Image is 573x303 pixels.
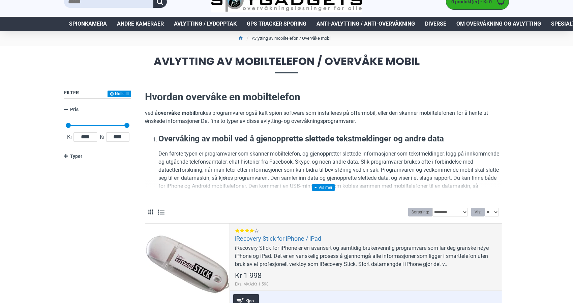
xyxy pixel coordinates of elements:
[158,133,502,145] h3: Overvåking av mobil ved å gjenopprette slettede tekstmeldinger og andre data
[408,208,432,216] label: Sortering:
[316,20,415,28] span: Anti-avlytting / Anti-overvåkning
[64,104,131,115] a: Pris
[64,90,79,95] span: Filter
[145,109,502,125] p: ved å brukes programvarer også kalt spion software som installeres på offermobil, eller den skann...
[235,281,269,287] span: Eks. MVA:Kr 1 598
[98,133,106,141] span: Kr
[235,235,321,242] a: iRecovery Stick for iPhone / iPad
[112,17,169,31] a: Andre kameraer
[311,17,420,31] a: Anti-avlytting / Anti-overvåkning
[69,20,107,28] span: Spionkamera
[244,299,255,303] span: Kjøp
[235,272,262,279] span: Kr 1 998
[158,110,195,116] b: overvåke mobil
[235,244,497,268] div: iRecovery Stick for iPhone er en avansert og samtidig brukervennlig programvare som lar deg grans...
[242,17,311,31] a: GPS Tracker Sporing
[117,20,164,28] span: Andre kameraer
[64,56,509,73] span: Avlytting av mobiltelefon / Overvåke mobil
[145,90,502,104] h2: Hvordan overvåke en mobiltelefon
[66,133,73,141] span: Kr
[471,208,485,216] label: Vis:
[169,17,242,31] a: Avlytting / Lydopptak
[108,91,131,97] button: Nullstill
[451,17,546,31] a: Om overvåkning og avlytting
[420,17,451,31] a: Diverse
[64,17,112,31] a: Spionkamera
[174,20,237,28] span: Avlytting / Lydopptak
[456,20,541,28] span: Om overvåkning og avlytting
[158,150,502,214] p: Den første typen er programvarer som skanner mobiltelefon, og gjenoppretter slettede informasjone...
[64,150,131,162] a: Typer
[425,20,446,28] span: Diverse
[247,20,306,28] span: GPS Tracker Sporing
